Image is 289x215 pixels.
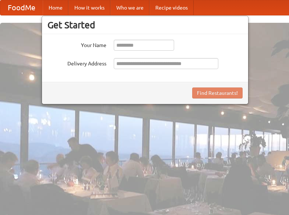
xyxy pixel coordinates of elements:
[43,0,68,15] a: Home
[47,40,106,49] label: Your Name
[110,0,149,15] a: Who we are
[192,87,243,98] button: Find Restaurants!
[0,0,43,15] a: FoodMe
[47,19,243,31] h3: Get Started
[47,58,106,67] label: Delivery Address
[68,0,110,15] a: How it works
[149,0,194,15] a: Recipe videos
